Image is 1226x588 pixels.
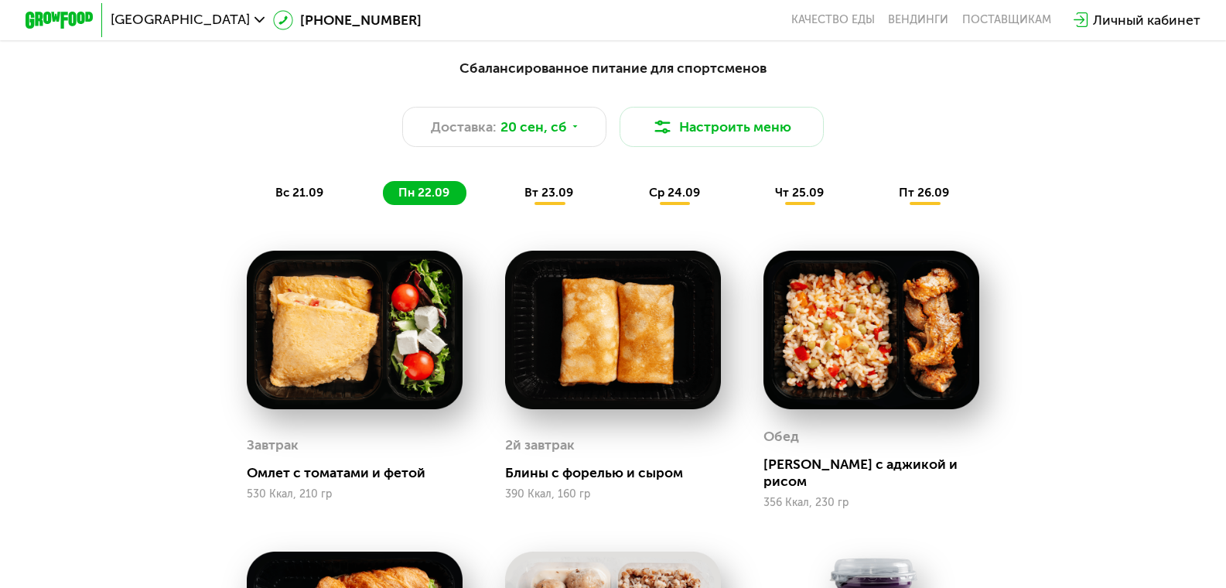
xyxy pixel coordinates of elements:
a: Вендинги [888,13,948,27]
div: Сбалансированное питание для спортсменов [109,58,1117,79]
div: 356 Ккал, 230 гр [763,497,979,509]
div: 530 Ккал, 210 гр [247,488,463,501]
span: Доставка: [431,117,497,137]
div: Обед [763,424,799,450]
a: Качество еды [791,13,875,27]
div: Омлет с томатами и фетой [247,464,476,481]
span: ср 24.09 [649,186,700,200]
span: пт 26.09 [899,186,949,200]
button: Настроить меню [620,107,824,148]
div: поставщикам [962,13,1051,27]
div: [PERSON_NAME] с аджикой и рисом [763,456,992,490]
div: 2й завтрак [505,432,575,458]
span: пн 22.09 [398,186,449,200]
span: вт 23.09 [524,186,573,200]
div: 390 Ккал, 160 гр [505,488,721,501]
div: Личный кабинет [1093,10,1200,30]
span: вс 21.09 [275,186,323,200]
div: Блины с форелью и сыром [505,464,734,481]
span: 20 сен, сб [500,117,567,137]
a: [PHONE_NUMBER] [273,10,422,30]
span: [GEOGRAPHIC_DATA] [111,13,250,27]
span: чт 25.09 [775,186,824,200]
div: Завтрак [247,432,299,458]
